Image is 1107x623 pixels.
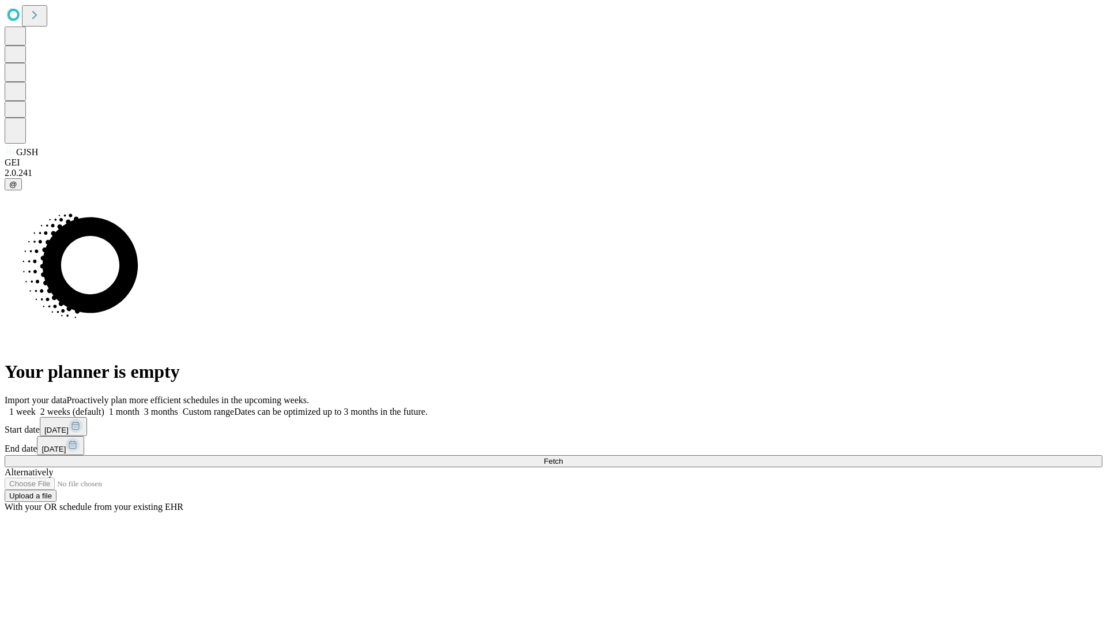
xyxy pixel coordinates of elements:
button: [DATE] [37,436,84,455]
span: Alternatively [5,467,53,477]
span: Custom range [183,407,234,416]
span: @ [9,180,17,189]
div: Start date [5,417,1102,436]
span: Import your data [5,395,67,405]
div: End date [5,436,1102,455]
span: Proactively plan more efficient schedules in the upcoming weeks. [67,395,309,405]
h1: Your planner is empty [5,361,1102,382]
span: Fetch [544,457,563,466]
div: GEI [5,157,1102,168]
span: 1 week [9,407,36,416]
button: Fetch [5,455,1102,467]
button: @ [5,178,22,190]
span: [DATE] [42,445,66,453]
div: 2.0.241 [5,168,1102,178]
span: Dates can be optimized up to 3 months in the future. [234,407,427,416]
span: [DATE] [44,426,69,434]
span: With your OR schedule from your existing EHR [5,502,183,512]
span: 1 month [109,407,140,416]
button: [DATE] [40,417,87,436]
button: Upload a file [5,490,57,502]
span: 3 months [144,407,178,416]
span: 2 weeks (default) [40,407,104,416]
span: GJSH [16,147,38,157]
